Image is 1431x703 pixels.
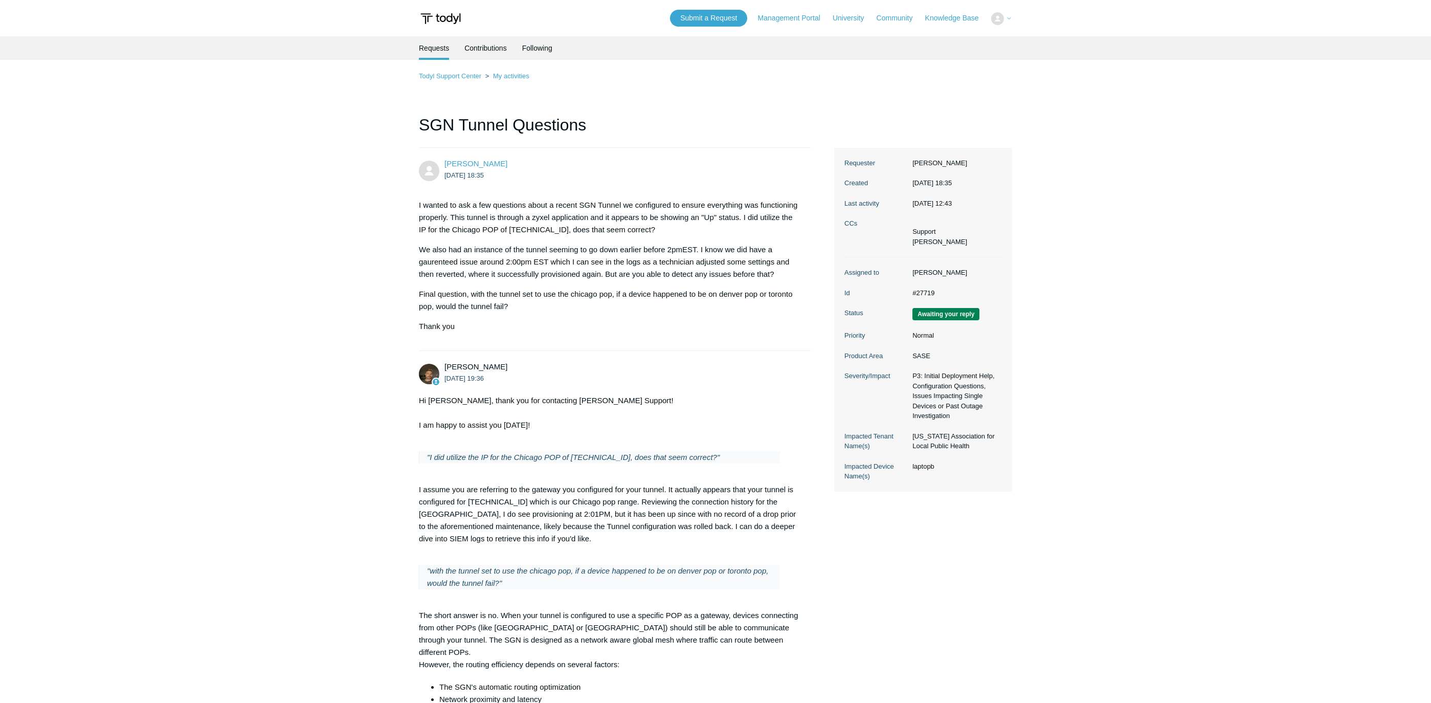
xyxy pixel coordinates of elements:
dd: P3: Initial Deployment Help, Configuration Questions, Issues Impacting Single Devices or Past Out... [907,371,1002,421]
li: Todyl Support Center [419,72,483,80]
time: 2025-08-27T18:35:14Z [444,171,484,179]
dt: Created [844,178,907,188]
p: "with the tunnel set to use the chicago pop, if a device happened to be on denver pop or toronto ... [427,565,772,589]
a: Todyl Support Center [419,72,481,80]
li: Support [912,227,967,237]
p: I wanted to ask a few questions about a recent SGN Tunnel we configured to ensure everything was ... [419,199,800,236]
time: 2025-08-28T12:43:11+00:00 [912,200,952,207]
a: Knowledge Base [925,13,989,24]
h1: SGN Tunnel Questions [419,113,811,148]
time: 2025-08-27T19:36:51Z [444,375,484,382]
dt: Assigned to [844,268,907,278]
p: We also had an instance of the tunnel seeming to go down earlier before 2pmEST. I know we did hav... [419,244,800,280]
p: Final question, with the tunnel set to use the chicago pop, if a device happened to be on denver ... [419,288,800,313]
dd: SASE [907,351,1002,361]
a: [PERSON_NAME] [444,159,507,168]
li: The SGN's automatic routing optimization [439,681,800,693]
dt: CCs [844,218,907,229]
img: Todyl Support Center Help Center home page [419,9,462,28]
dt: Product Area [844,351,907,361]
span: We are waiting for you to respond [912,308,979,320]
dd: [US_STATE] Association for Local Public Health [907,431,1002,451]
dt: Severity/Impact [844,371,907,381]
p: Thank you [419,320,800,333]
a: Contributions [464,36,507,60]
dt: Priority [844,331,907,341]
p: "I did utilize the IP for the Chicago POP of [TECHNICAL_ID], does that seem correct?" [427,451,772,464]
a: Following [522,36,552,60]
span: Jacob Bejarano [444,159,507,168]
li: Dylan Cubberly [912,237,967,247]
a: Submit a Request [670,10,747,27]
a: Community [877,13,923,24]
a: University [833,13,874,24]
a: Management Portal [758,13,831,24]
dd: [PERSON_NAME] [907,268,1002,278]
dd: [PERSON_NAME] [907,158,1002,168]
time: 2025-08-27T18:35:14+00:00 [912,179,952,187]
dt: Impacted Device Name(s) [844,462,907,481]
dt: Status [844,308,907,318]
a: My activities [493,72,529,80]
dt: Last activity [844,199,907,209]
dt: Requester [844,158,907,168]
dd: #27719 [907,288,1002,298]
li: Requests [419,36,449,60]
dd: laptopb [907,462,1002,472]
dt: Id [844,288,907,298]
li: My activities [483,72,529,80]
span: Andy Paull [444,362,507,371]
dt: Impacted Tenant Name(s) [844,431,907,451]
dd: Normal [907,331,1002,341]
